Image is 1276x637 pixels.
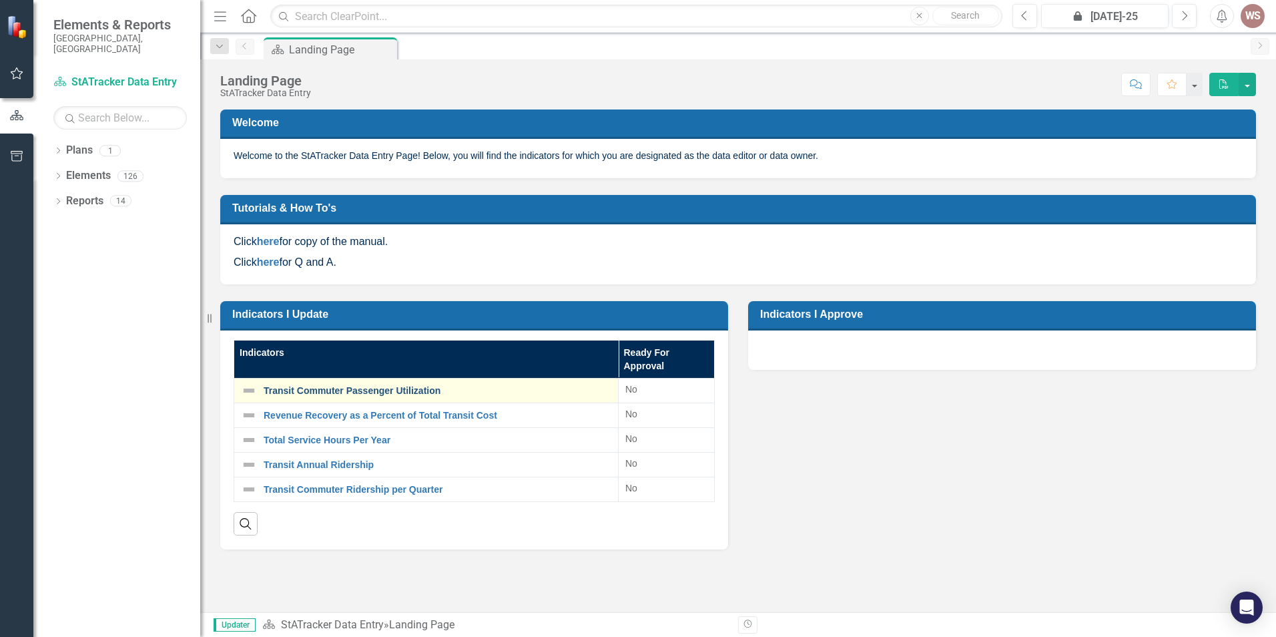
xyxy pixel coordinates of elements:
[214,618,256,632] span: Updater
[257,236,280,247] a: here
[625,458,637,469] span: No
[951,10,980,21] span: Search
[117,170,143,182] div: 126
[619,428,715,453] td: Double-Click to Edit
[1231,592,1263,624] div: Open Intercom Messenger
[66,143,93,158] a: Plans
[241,383,257,399] img: Not Defined
[389,618,454,631] div: Landing Page
[1241,4,1265,28] button: WS
[110,196,131,207] div: 14
[232,308,721,321] h3: Indicators I Update
[270,5,1002,28] input: Search ClearPoint...
[241,407,257,423] img: Not Defined
[281,618,384,631] a: StATracker Data Entry
[66,168,111,184] a: Elements
[932,7,999,25] button: Search
[625,384,637,395] span: No
[53,17,187,33] span: Elements & Reports
[232,202,1249,214] h3: Tutorials & How To's
[234,428,619,453] td: Double-Click to Edit Right Click for Context Menu
[625,433,637,444] span: No
[53,33,187,55] small: [GEOGRAPHIC_DATA], [GEOGRAPHIC_DATA]
[53,106,187,130] input: Search Below...
[619,379,715,403] td: Double-Click to Edit
[234,236,388,247] span: Click for copy of the manual.
[234,477,619,502] td: Double-Click to Edit Right Click for Context Menu
[220,88,311,98] div: StATracker Data Entry
[262,618,728,633] div: »
[220,73,311,88] div: Landing Page
[1041,4,1169,28] button: [DATE]-25
[99,145,121,156] div: 1
[241,481,257,497] img: Not Defined
[264,485,611,495] a: Transit Commuter Ridership per Quarter
[1046,9,1164,25] div: [DATE]-25
[234,149,1243,162] p: Welcome to the StATracker Data Entry Page! Below, you will find the indicators for which you are ...
[234,256,336,268] span: Click for Q and A.
[289,41,394,58] div: Landing Page
[760,308,1249,321] h3: Indicators I Approve
[619,477,715,502] td: Double-Click to Edit
[234,453,619,477] td: Double-Click to Edit Right Click for Context Menu
[232,116,1249,129] h3: Welcome
[625,483,637,493] span: No
[264,411,611,421] a: Revenue Recovery as a Percent of Total Transit Cost
[264,460,611,470] a: Transit Annual Ridership
[625,409,637,419] span: No
[53,75,187,90] a: StATracker Data Entry
[241,432,257,448] img: Not Defined
[66,194,103,209] a: Reports
[234,403,619,428] td: Double-Click to Edit Right Click for Context Menu
[257,256,280,268] a: here
[619,453,715,477] td: Double-Click to Edit
[264,386,611,396] a: Transit Commuter Passenger Utilization
[241,457,257,473] img: Not Defined
[619,403,715,428] td: Double-Click to Edit
[264,435,611,445] a: Total Service Hours Per Year
[7,15,30,39] img: ClearPoint Strategy
[234,379,619,403] td: Double-Click to Edit Right Click for Context Menu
